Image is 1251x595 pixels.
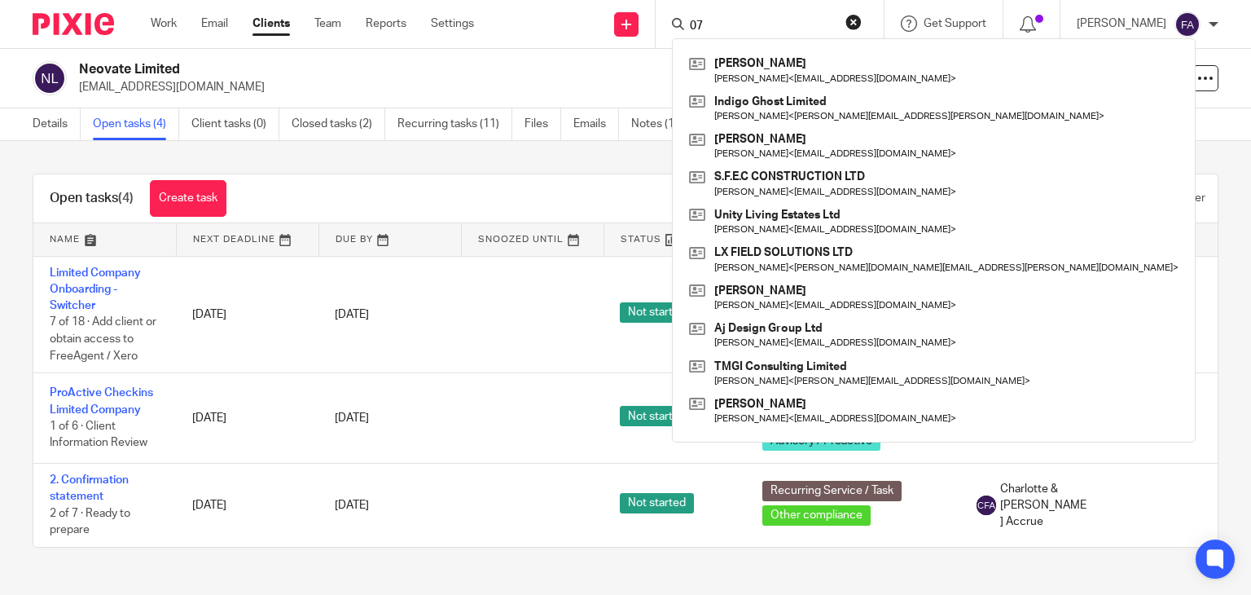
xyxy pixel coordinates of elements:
[1077,15,1166,32] p: [PERSON_NAME]
[924,18,986,29] span: Get Support
[620,493,694,513] span: Not started
[151,15,177,32] a: Work
[762,505,871,526] span: Other compliance
[191,108,279,140] a: Client tasks (0)
[314,15,341,32] a: Team
[176,256,318,373] td: [DATE]
[150,180,226,217] a: Create task
[292,108,385,140] a: Closed tasks (2)
[620,406,694,426] span: Not started
[176,464,318,547] td: [DATE]
[50,387,153,415] a: ProActive Checkins Limited Company
[1174,11,1201,37] img: svg%3E
[620,302,694,323] span: Not started
[201,15,228,32] a: Email
[79,79,997,95] p: [EMAIL_ADDRESS][DOMAIN_NAME]
[50,474,129,502] a: 2. Confirmation statement
[50,267,141,312] a: Limited Company Onboarding - Switcher
[845,14,862,30] button: Clear
[688,20,835,34] input: Search
[50,190,134,207] h1: Open tasks
[1000,481,1086,531] span: Charlotte & [PERSON_NAME] Accrue
[33,13,114,35] img: Pixie
[977,496,996,515] img: svg%3E
[335,309,369,320] span: [DATE]
[118,192,134,205] span: (4)
[33,61,67,95] img: svg%3E
[252,15,290,32] a: Clients
[50,421,147,449] span: 1 of 6 · Client Information Review
[50,508,130,536] span: 2 of 7 · Ready to prepare
[431,15,474,32] a: Settings
[762,481,902,501] span: Recurring Service / Task
[366,15,406,32] a: Reports
[478,235,564,244] span: Snoozed Until
[573,108,619,140] a: Emails
[176,373,318,464] td: [DATE]
[621,235,661,244] span: Status
[93,108,179,140] a: Open tasks (4)
[335,500,369,511] span: [DATE]
[50,317,156,362] span: 7 of 18 · Add client or obtain access to FreeAgent / Xero
[525,108,561,140] a: Files
[335,412,369,424] span: [DATE]
[397,108,512,140] a: Recurring tasks (11)
[631,108,691,140] a: Notes (1)
[79,61,814,78] h2: Neovate Limited
[33,108,81,140] a: Details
